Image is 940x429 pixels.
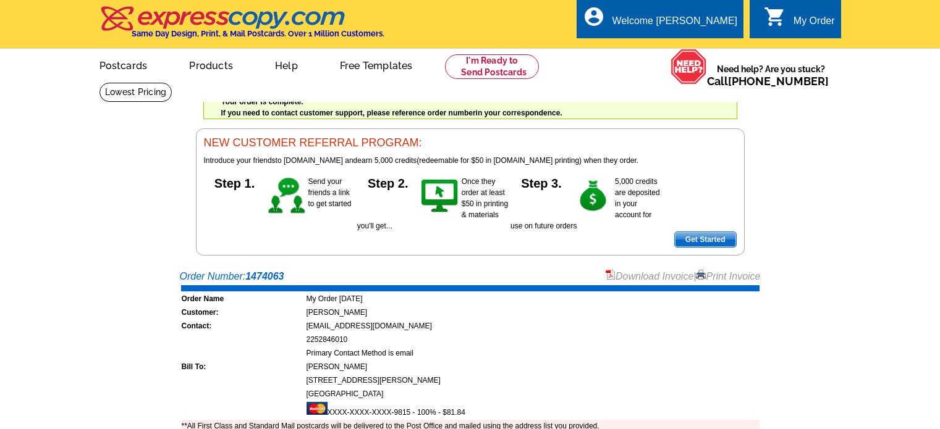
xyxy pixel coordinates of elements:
[675,232,736,247] span: Get Started
[181,320,305,332] td: Contact:
[306,374,760,386] td: [STREET_ADDRESS][PERSON_NAME]
[181,306,305,319] td: Customer:
[306,347,760,359] td: Primary Contact Method is email
[181,360,305,373] td: Bill To:
[306,360,760,373] td: [PERSON_NAME]
[204,155,737,166] p: to [DOMAIN_NAME] and (redeemable for $50 in [DOMAIN_NAME] printing) when they order.
[764,14,835,29] a: shopping_cart My Order
[510,177,660,230] span: 5,000 credits are deposited in your account for use on future orders
[174,120,186,121] img: u
[306,401,760,419] td: XXXX-XXXX-XXXX-9815 - 100% - $81.84
[419,176,462,217] img: step-2.gif
[308,177,352,208] span: Send your friends a link to get started
[696,270,706,280] img: small-print-icon.gif
[221,98,303,106] strong: Your order is complete.
[696,271,760,281] a: Print Invoice
[204,176,266,188] h5: Step 1.
[245,271,284,281] strong: 1474063
[132,29,384,38] h4: Same Day Design, Print, & Mail Postcards. Over 1 Million Customers.
[181,293,305,305] td: Order Name
[180,269,761,284] div: Order Number:
[671,49,707,85] img: help
[306,306,760,319] td: [PERSON_NAME]
[794,15,835,33] div: My Order
[764,6,786,28] i: shopping_cart
[306,388,760,400] td: [GEOGRAPHIC_DATA]
[357,156,417,165] span: earn 5,000 credits
[357,176,419,188] h5: Step 2.
[100,15,384,38] a: Same Day Design, Print, & Mail Postcards. Over 1 Million Customers.
[357,177,508,230] span: Once they order at least $50 in printing & materials you'll get...
[606,269,761,284] div: |
[307,402,328,415] img: mast.gif
[606,270,616,280] img: small-pdf-icon.gif
[707,63,835,88] span: Need help? Are you stuck?
[674,231,737,248] a: Get Started
[204,156,276,165] span: Introduce your friends
[583,6,605,28] i: account_circle
[612,15,737,33] div: Welcome [PERSON_NAME]
[320,50,433,79] a: Free Templates
[204,136,737,150] h3: NEW CUSTOMER REFERRAL PROGRAM:
[606,271,693,281] a: Download Invoice
[169,50,253,79] a: Products
[266,176,308,217] img: step-1.gif
[510,176,572,188] h5: Step 3.
[306,320,760,332] td: [EMAIL_ADDRESS][DOMAIN_NAME]
[306,333,760,346] td: 2252846010
[80,50,167,79] a: Postcards
[572,176,615,217] img: step-3.gif
[728,75,829,88] a: [PHONE_NUMBER]
[306,293,760,305] td: My Order [DATE]
[707,75,829,88] span: Call
[255,50,318,79] a: Help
